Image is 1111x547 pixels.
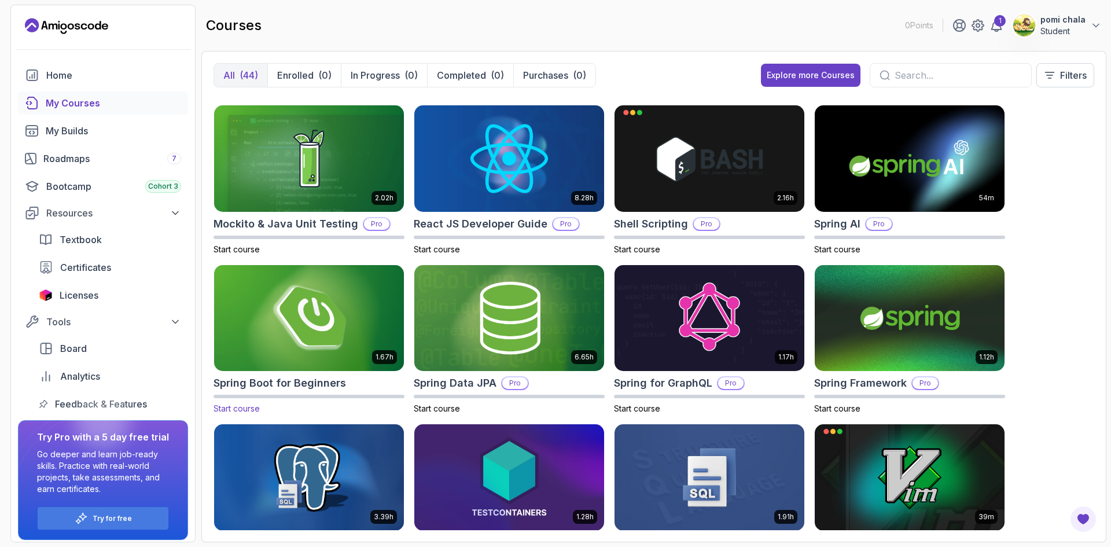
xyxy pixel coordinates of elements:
a: certificates [32,256,188,279]
img: Spring AI card [815,105,1005,212]
img: Spring Boot for Beginners card [209,262,409,374]
a: feedback [32,392,188,416]
p: 3.39h [374,512,393,522]
p: 1.91h [778,512,794,522]
p: Go deeper and learn job-ready skills. Practice with real-world projects, take assessments, and ea... [37,449,169,495]
button: Enrolled(0) [267,64,341,87]
div: Explore more Courses [767,69,855,81]
h2: Spring Boot for Beginners [214,375,346,391]
span: Start course [414,244,460,254]
a: builds [18,119,188,142]
img: Shell Scripting card [615,105,804,212]
h2: React JS Developer Guide [414,216,547,232]
button: Tools [18,311,188,332]
a: bootcamp [18,175,188,198]
p: 54m [979,193,994,203]
p: Pro [913,377,938,389]
img: Up and Running with SQL and Databases card [615,424,804,531]
span: Analytics [60,369,100,383]
div: (0) [491,68,504,82]
a: 1 [989,19,1003,32]
p: pomi chala [1040,14,1086,25]
button: Open Feedback Button [1069,505,1097,533]
img: Spring Data JPA card [414,265,604,372]
img: Spring Framework card [815,265,1005,372]
a: home [18,64,188,87]
span: Licenses [60,288,98,302]
h2: Spring for GraphQL [614,375,712,391]
div: My Courses [46,96,181,110]
p: 2.16h [777,193,794,203]
img: Mockito & Java Unit Testing card [214,105,404,212]
p: Filters [1060,68,1087,82]
span: Start course [414,403,460,413]
button: Completed(0) [427,64,513,87]
span: Cohort 3 [148,182,178,191]
div: (44) [240,68,258,82]
p: Student [1040,25,1086,37]
a: roadmaps [18,147,188,170]
a: board [32,337,188,360]
h2: Spring Data JPA [414,375,496,391]
img: user profile image [1013,14,1035,36]
p: 1.12h [979,353,994,362]
p: Pro [694,218,719,230]
a: textbook [32,228,188,251]
div: Resources [46,206,181,220]
p: In Progress [351,68,400,82]
a: Explore more Courses [761,64,860,87]
span: Start course [614,244,660,254]
h2: Spring AI [814,216,860,232]
div: (0) [318,68,332,82]
button: Filters [1036,63,1094,87]
img: Spring for GraphQL card [615,265,804,372]
p: Pro [718,377,744,389]
span: Start course [614,403,660,413]
img: React JS Developer Guide card [414,105,604,212]
img: jetbrains icon [39,289,53,301]
img: SQL and Databases Fundamentals card [214,424,404,531]
p: 1.17h [778,353,794,362]
a: Landing page [25,17,108,35]
p: Pro [364,218,389,230]
p: 1.28h [576,512,594,522]
button: Purchases(0) [513,64,595,87]
img: Testcontainers with Java card [414,424,604,531]
a: analytics [32,365,188,388]
span: 7 [172,154,176,163]
span: Certificates [60,260,111,274]
a: courses [18,91,188,115]
p: 6.65h [575,353,594,362]
div: Home [46,68,181,82]
a: Try for free [93,514,132,523]
div: Bootcamp [46,179,181,193]
p: Enrolled [277,68,314,82]
h2: Spring Framework [814,375,907,391]
span: Board [60,342,87,355]
p: Purchases [523,68,568,82]
p: Pro [553,218,579,230]
h2: courses [206,16,262,35]
span: Start course [214,244,260,254]
button: Resources [18,203,188,223]
span: Feedback & Features [55,397,147,411]
p: 1.67h [376,353,393,362]
input: Search... [895,68,1022,82]
span: Textbook [60,233,102,247]
h2: Mockito & Java Unit Testing [214,216,358,232]
p: Pro [502,377,528,389]
div: 1 [994,15,1006,27]
h2: Shell Scripting [614,216,688,232]
div: Tools [46,315,181,329]
span: Start course [814,403,860,413]
button: Try for free [37,506,169,530]
a: licenses [32,284,188,307]
button: In Progress(0) [341,64,427,87]
div: Roadmaps [43,152,181,166]
span: Start course [814,244,860,254]
div: (0) [573,68,586,82]
p: All [223,68,235,82]
button: user profile imagepomi chalaStudent [1013,14,1102,37]
p: 39m [978,512,994,522]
